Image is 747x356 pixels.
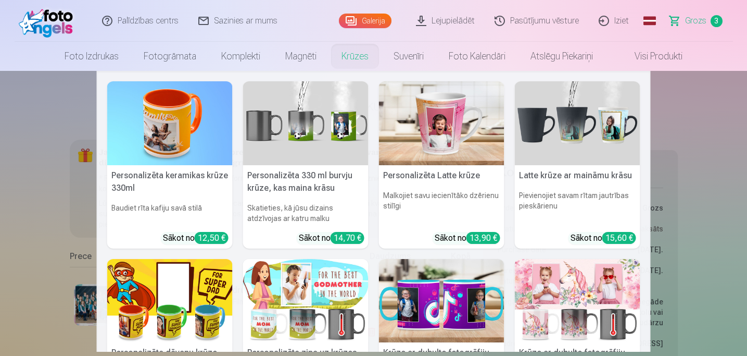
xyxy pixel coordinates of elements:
img: Krūze ar dubulto fotogrāfiju un termoefektu [515,259,640,343]
div: Sākot no [163,232,229,244]
a: Personalizēta keramikas krūze 330mlPersonalizēta keramikas krūze 330mlBaudiet rīta kafiju savā st... [107,81,233,249]
img: Personalizēta dāvanu krūze [107,259,233,343]
div: 12,50 € [195,232,229,244]
img: Personalizēta ziņa uz krūzes, kas maina krāsu [243,259,369,343]
a: Visi produkti [605,42,695,71]
span: 3 [711,15,723,27]
h6: Baudiet rīta kafiju savā stilā [107,199,233,228]
h6: Malkojiet savu iecienītāko dzērienu stilīgi [379,186,504,228]
a: Komplekti [209,42,273,71]
h6: Skatieties, kā jūsu dizains atdzīvojas ar katru malku [243,199,369,228]
a: Atslēgu piekariņi [518,42,605,71]
a: Personalizēta 330 ml burvju krūze, kas maina krāsuPersonalizēta 330 ml burvju krūze, kas maina kr... [243,81,369,249]
a: Foto kalendāri [436,42,518,71]
img: /fa1 [19,4,79,38]
a: Magnēti [273,42,329,71]
img: Personalizēta keramikas krūze 330ml [107,81,233,165]
a: Foto izdrukas [52,42,131,71]
img: Krūze ar dubulto fotogrāfiju [379,259,504,343]
a: Galerija [339,14,391,28]
img: Latte krūze ar maināmu krāsu [515,81,640,165]
h5: Personalizēta 330 ml burvju krūze, kas maina krāsu [243,165,369,199]
h5: Personalizēta keramikas krūze 330ml [107,165,233,199]
a: Personalizēta Latte krūzePersonalizēta Latte krūzeMalkojiet savu iecienītāko dzērienu stilīgiSāko... [379,81,504,249]
h5: Latte krūze ar maināmu krāsu [515,165,640,186]
h6: Pievienojiet savam rītam jautrības pieskārienu [515,186,640,228]
div: 14,70 € [331,232,364,244]
img: Personalizēta Latte krūze [379,81,504,165]
a: Latte krūze ar maināmu krāsuLatte krūze ar maināmu krāsuPievienojiet savam rītam jautrības pieskā... [515,81,640,249]
div: Sākot no [571,232,636,244]
a: Fotogrāmata [131,42,209,71]
h5: Personalizēta Latte krūze [379,165,504,186]
div: 13,90 € [466,232,500,244]
div: Sākot no [435,232,500,244]
div: 15,60 € [602,232,636,244]
div: Sākot no [299,232,364,244]
span: Grozs [685,15,706,27]
a: Krūzes [329,42,381,71]
a: Suvenīri [381,42,436,71]
img: Personalizēta 330 ml burvju krūze, kas maina krāsu [243,81,369,165]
